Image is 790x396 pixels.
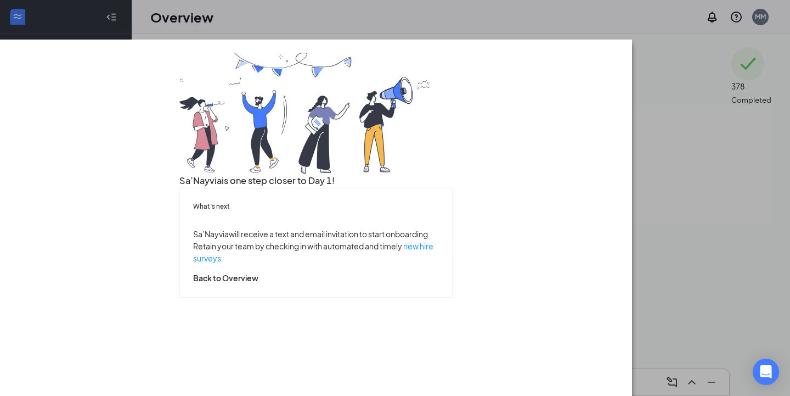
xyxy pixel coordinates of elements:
button: Back to Overview [193,272,258,284]
div: Open Intercom Messenger [753,359,779,385]
h5: What’s next [193,202,439,211]
p: Sa’Nayvia will receive a text and email invitation to start onboarding [193,228,439,240]
h3: Sa’Nayvia is one step closer to Day 1! [179,174,453,188]
p: Retain your team by checking in with automated and timely [193,240,439,264]
img: you are all set [179,53,432,174]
